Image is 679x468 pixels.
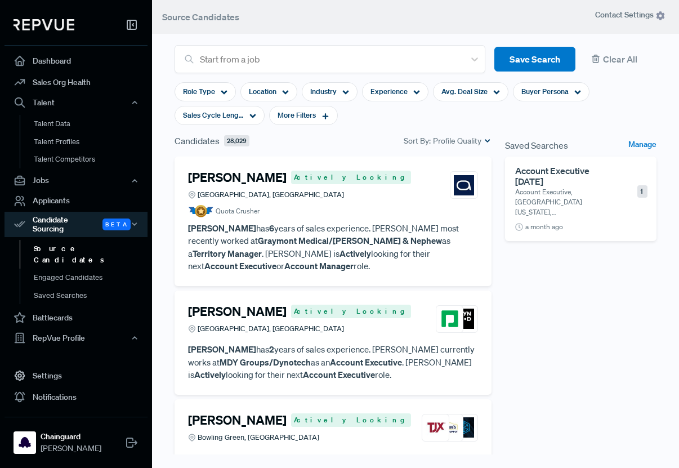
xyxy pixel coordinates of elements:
[494,47,575,72] button: Save Search
[188,344,256,355] strong: [PERSON_NAME]
[339,248,371,259] strong: Actively
[505,139,568,152] span: Saved Searches
[637,185,647,198] span: 1
[441,86,488,97] span: Avg. Deal Size
[5,386,148,408] a: Notifications
[20,115,163,133] a: Talent Data
[20,269,163,287] a: Engaged Candidates
[454,175,474,195] img: AbbVie
[188,205,213,217] img: Quota Badge
[433,135,481,147] span: Profile Quality
[14,19,74,30] img: RepVue
[5,190,148,212] a: Applicants
[188,222,256,234] strong: [PERSON_NAME]
[198,189,344,200] span: [GEOGRAPHIC_DATA], [GEOGRAPHIC_DATA]
[188,413,287,427] h4: [PERSON_NAME]
[220,356,311,368] strong: MDY Groups/Dynotech
[521,86,569,97] span: Buyer Persona
[5,50,148,72] a: Dashboard
[291,305,411,318] span: Actively Looking
[198,323,344,334] span: [GEOGRAPHIC_DATA], [GEOGRAPHIC_DATA]
[224,135,249,147] span: 28,029
[454,417,474,438] img: C.H. Robinson Worldwide
[310,86,337,97] span: Industry
[303,369,375,380] strong: Account Executive
[102,219,131,230] span: Beta
[370,86,408,97] span: Experience
[5,307,148,328] a: Battlecards
[291,413,411,427] span: Actively Looking
[5,365,148,386] a: Settings
[5,212,148,238] button: Candidate Sourcing Beta
[193,248,262,259] strong: Territory Manager
[269,344,274,355] strong: 2
[194,369,226,380] strong: Actively
[454,309,474,329] img: Wyndham Destinations
[20,133,163,151] a: Talent Profiles
[291,171,411,184] span: Actively Looking
[269,452,274,463] strong: 9
[16,434,34,452] img: Chainguard
[188,304,287,319] h4: [PERSON_NAME]
[216,206,260,216] span: Quota Crusher
[258,235,442,246] strong: Graymont Medical/[PERSON_NAME] & Nephew
[515,166,611,187] h6: Account Executive [DATE]
[595,9,665,21] span: Contact Settings
[5,417,148,459] a: ChainguardChainguard[PERSON_NAME]
[628,139,656,152] a: Manage
[20,287,163,305] a: Saved Searches
[5,72,148,93] a: Sales Org Health
[20,150,163,168] a: Talent Competitors
[41,431,101,443] strong: Chainguard
[284,260,354,271] strong: Account Manager
[440,417,460,438] img: Lowe's Pro Supply
[188,170,287,185] h4: [PERSON_NAME]
[278,110,316,121] span: More Filters
[515,187,602,217] p: Account Executive, [GEOGRAPHIC_DATA][US_STATE], [GEOGRAPHIC_DATA], Selling Experience: Between 5 ...
[404,135,492,147] div: Sort By:
[188,222,478,273] p: has years of sales experience. [PERSON_NAME] most recently worked at as a . [PERSON_NAME] is look...
[5,93,148,112] button: Talent
[188,343,478,381] p: has years of sales experience. [PERSON_NAME] currently works at as an . [PERSON_NAME] is looking ...
[584,47,656,72] button: Clear All
[5,171,148,190] button: Jobs
[198,432,319,443] span: Bowling Green, [GEOGRAPHIC_DATA]
[5,328,148,347] button: RepVue Profile
[426,417,446,438] img: The TJX Companies
[183,86,215,97] span: Role Type
[41,443,101,454] span: [PERSON_NAME]
[249,86,276,97] span: Location
[5,212,148,238] div: Candidate Sourcing
[20,240,163,269] a: Source Candidates
[525,222,563,232] span: a month ago
[204,260,276,271] strong: Account Executive
[269,222,274,234] strong: 6
[188,452,256,463] strong: [PERSON_NAME]
[183,110,244,121] span: Sales Cycle Length
[330,356,402,368] strong: Account Executive
[440,309,460,329] img: Paycom
[162,11,239,23] span: Source Candidates
[175,134,220,148] span: Candidates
